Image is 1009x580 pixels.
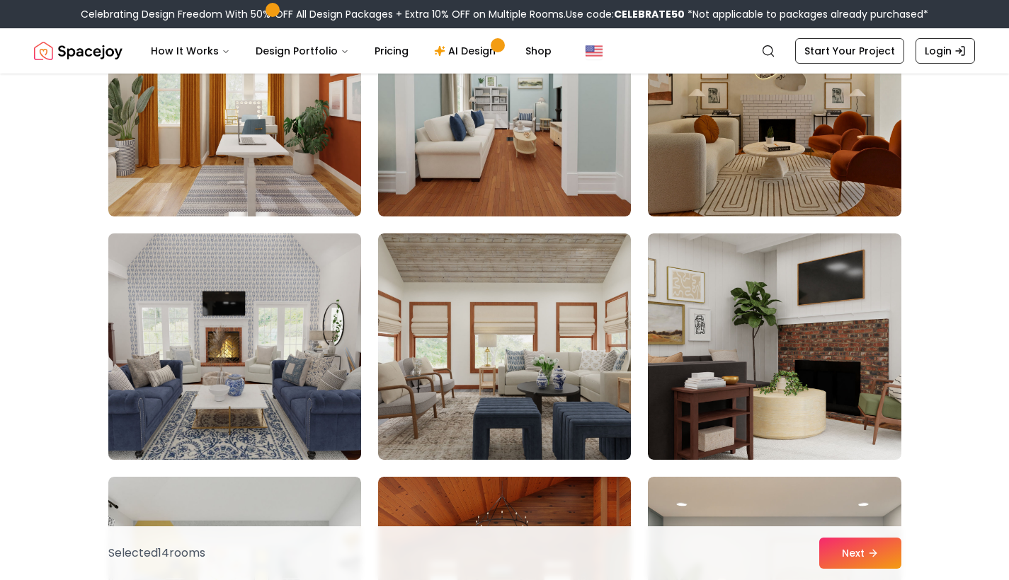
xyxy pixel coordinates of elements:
[819,538,901,569] button: Next
[102,228,367,465] img: Room room-73
[586,42,603,59] img: United States
[566,7,685,21] span: Use code:
[81,7,928,21] div: Celebrating Design Freedom With 50% OFF All Design Packages + Extra 10% OFF on Multiple Rooms.
[648,233,901,460] img: Room room-75
[423,37,511,65] a: AI Design
[685,7,928,21] span: *Not applicable to packages already purchased*
[795,38,904,64] a: Start Your Project
[34,37,122,65] a: Spacejoy
[614,7,685,21] b: CELEBRATE50
[139,37,241,65] button: How It Works
[514,37,563,65] a: Shop
[244,37,360,65] button: Design Portfolio
[108,545,205,562] p: Selected 14 room s
[139,37,563,65] nav: Main
[34,37,122,65] img: Spacejoy Logo
[916,38,975,64] a: Login
[378,233,631,460] img: Room room-74
[34,28,975,74] nav: Global
[363,37,420,65] a: Pricing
